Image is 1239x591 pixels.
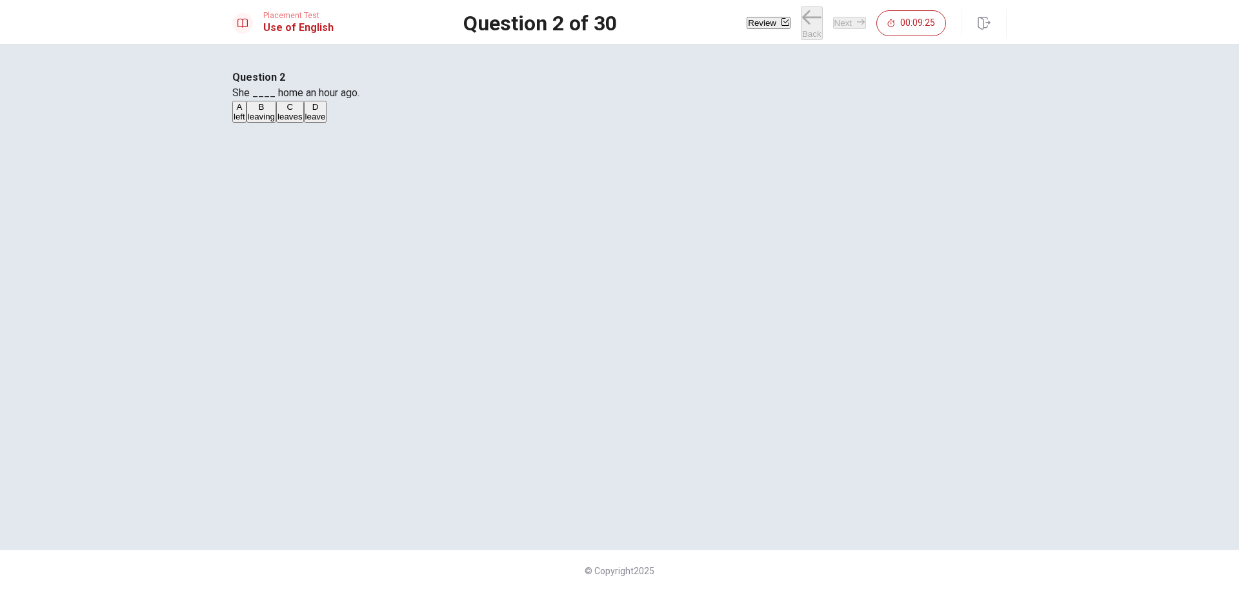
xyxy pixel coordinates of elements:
[801,6,823,40] button: Back
[248,112,275,121] span: leaving
[277,112,303,121] span: leaves
[463,16,617,31] h1: Question 2 of 30
[304,101,327,123] button: Dleave
[232,87,359,99] span: She ____ home an hour ago.
[276,101,304,123] button: Cleaves
[248,102,275,112] div: B
[747,17,791,29] button: Review
[277,102,303,112] div: C
[900,18,935,28] span: 00:09:25
[232,101,247,123] button: Aleft
[263,20,334,36] h1: Use of English
[232,70,1007,85] h4: Question 2
[305,102,326,112] div: D
[305,112,326,121] span: leave
[876,10,946,36] button: 00:09:25
[247,101,276,123] button: Bleaving
[585,566,654,576] span: © Copyright 2025
[234,102,245,112] div: A
[234,112,245,121] span: left
[263,11,334,20] span: Placement Test
[833,17,866,29] button: Next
